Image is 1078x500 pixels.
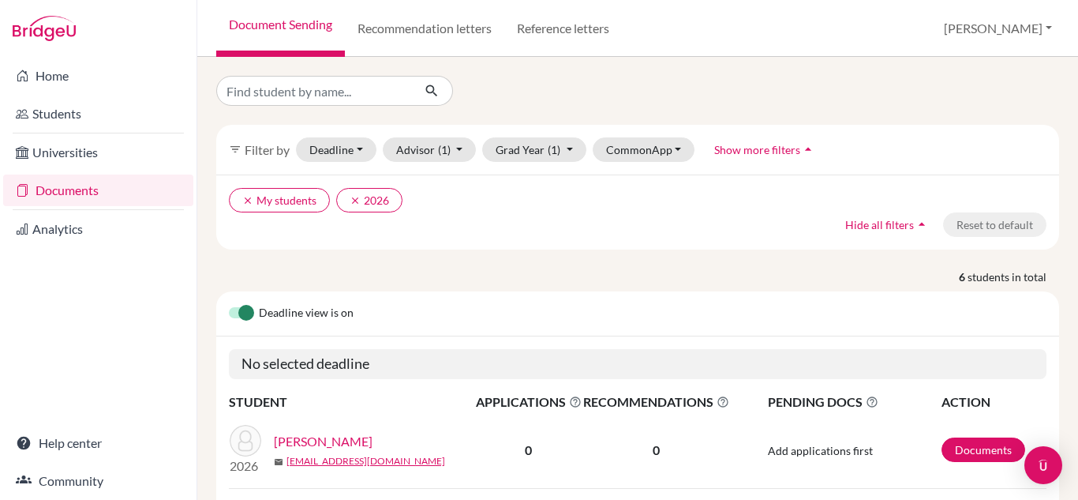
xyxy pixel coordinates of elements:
[242,195,253,206] i: clear
[3,175,193,206] a: Documents
[525,442,532,457] b: 0
[296,137,376,162] button: Deadline
[229,188,330,212] button: clearMy students
[914,216,930,232] i: arrow_drop_up
[800,141,816,157] i: arrow_drop_up
[937,13,1059,43] button: [PERSON_NAME]
[3,98,193,130] a: Students
[482,137,586,162] button: Grad Year(1)
[438,143,451,156] span: (1)
[274,457,283,467] span: mail
[286,454,445,468] a: [EMAIL_ADDRESS][DOMAIN_NAME]
[3,213,193,245] a: Analytics
[845,218,914,231] span: Hide all filters
[3,465,193,497] a: Community
[1024,446,1062,484] div: Open Intercom Messenger
[274,432,372,451] a: [PERSON_NAME]
[3,60,193,92] a: Home
[230,457,261,476] p: 2026
[336,188,402,212] button: clear2026
[714,143,800,156] span: Show more filters
[245,142,290,157] span: Filter by
[941,392,1046,412] th: ACTION
[229,349,1046,379] h5: No selected deadline
[259,304,354,323] span: Deadline view is on
[548,143,560,156] span: (1)
[216,76,412,106] input: Find student by name...
[350,195,361,206] i: clear
[832,212,943,237] button: Hide all filtersarrow_drop_up
[583,441,729,460] p: 0
[701,137,829,162] button: Show more filtersarrow_drop_up
[229,392,475,412] th: STUDENT
[229,143,241,156] i: filter_list
[943,212,1046,237] button: Reset to default
[583,393,729,412] span: RECOMMENDATIONS
[3,137,193,168] a: Universities
[476,393,582,412] span: APPLICATIONS
[383,137,477,162] button: Advisor(1)
[768,393,941,412] span: PENDING DOCS
[230,425,261,457] img: Chuang, Ethan
[593,137,695,162] button: CommonApp
[3,427,193,459] a: Help center
[959,269,968,285] strong: 6
[968,269,1059,285] span: students in total
[768,444,873,457] span: Add applications first
[941,438,1025,462] a: Documents
[13,16,76,41] img: Bridge-U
